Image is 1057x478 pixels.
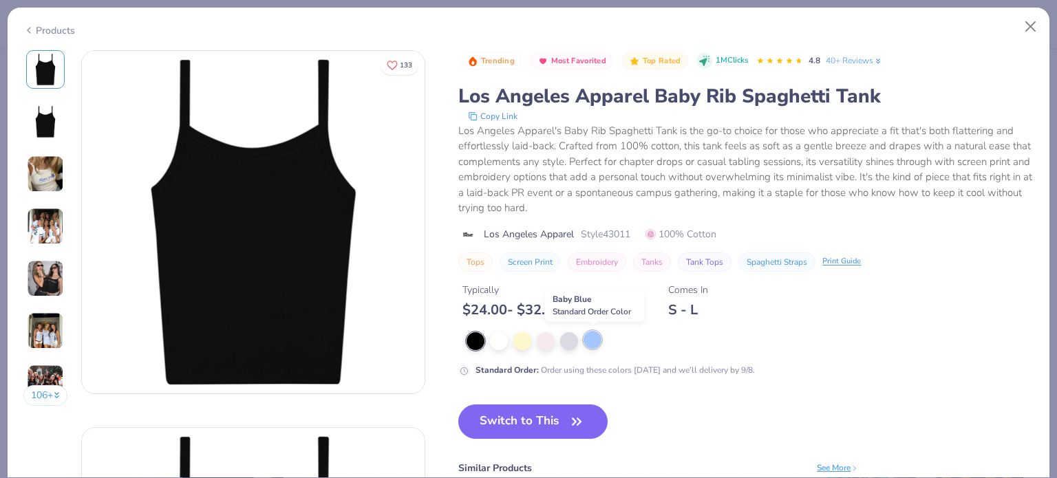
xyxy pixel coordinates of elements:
[826,54,883,67] a: 40+ Reviews
[458,404,608,439] button: Switch to This
[460,52,522,70] button: Badge Button
[643,57,681,65] span: Top Rated
[462,301,575,318] div: $ 24.00 - $ 32.00
[27,260,64,297] img: User generated content
[400,62,412,69] span: 133
[484,227,574,241] span: Los Angeles Apparel
[756,50,803,72] div: 4.8 Stars
[458,123,1034,216] div: Los Angeles Apparel's Baby Rib Spaghetti Tank is the go-to choice for those who appreciate a fit ...
[530,52,613,70] button: Badge Button
[668,301,708,318] div: S - L
[476,365,539,376] strong: Standard Order :
[381,55,418,75] button: Like
[458,83,1034,109] div: Los Angeles Apparel Baby Rib Spaghetti Tank
[458,229,477,240] img: brand logo
[621,52,687,70] button: Badge Button
[545,290,645,321] div: Baby Blue
[581,227,630,241] span: Style 43011
[678,252,732,272] button: Tank Tops
[668,283,708,297] div: Comes In
[716,55,748,67] span: 1M Clicks
[817,461,859,474] div: See More
[822,256,861,268] div: Print Guide
[738,252,815,272] button: Spaghetti Straps
[458,461,532,475] div: Similar Products
[467,56,478,67] img: Trending sort
[568,252,626,272] button: Embroidery
[462,283,575,297] div: Typically
[537,56,548,67] img: Most Favorited sort
[553,306,631,317] span: Standard Order Color
[645,227,716,241] span: 100% Cotton
[500,252,561,272] button: Screen Print
[23,23,75,38] div: Products
[809,55,820,66] span: 4.8
[29,105,62,138] img: Back
[476,364,755,376] div: Order using these colors [DATE] and we’ll delivery by 9/8.
[27,365,64,402] img: User generated content
[458,252,493,272] button: Tops
[551,57,606,65] span: Most Favorited
[27,312,64,349] img: User generated content
[82,51,425,393] img: Front
[464,109,522,123] button: copy to clipboard
[27,155,64,193] img: User generated content
[29,53,62,86] img: Front
[27,208,64,245] img: User generated content
[633,252,671,272] button: Tanks
[23,385,68,406] button: 106+
[1018,14,1044,40] button: Close
[629,56,640,67] img: Top Rated sort
[481,57,515,65] span: Trending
